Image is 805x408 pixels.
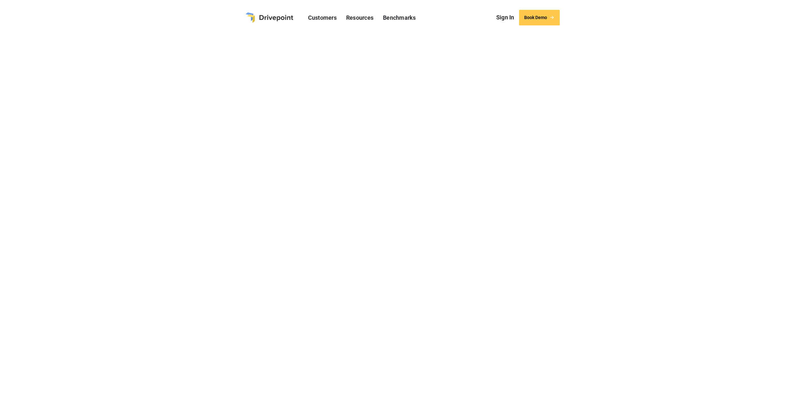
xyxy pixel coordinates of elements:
div: Book Demo [524,15,547,20]
a: Benchmarks [380,13,419,23]
a: Book Demo [519,10,560,25]
a: Sign In [493,13,518,22]
a: Customers [305,13,340,23]
a: Resources [343,13,377,23]
a: home [246,12,293,23]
